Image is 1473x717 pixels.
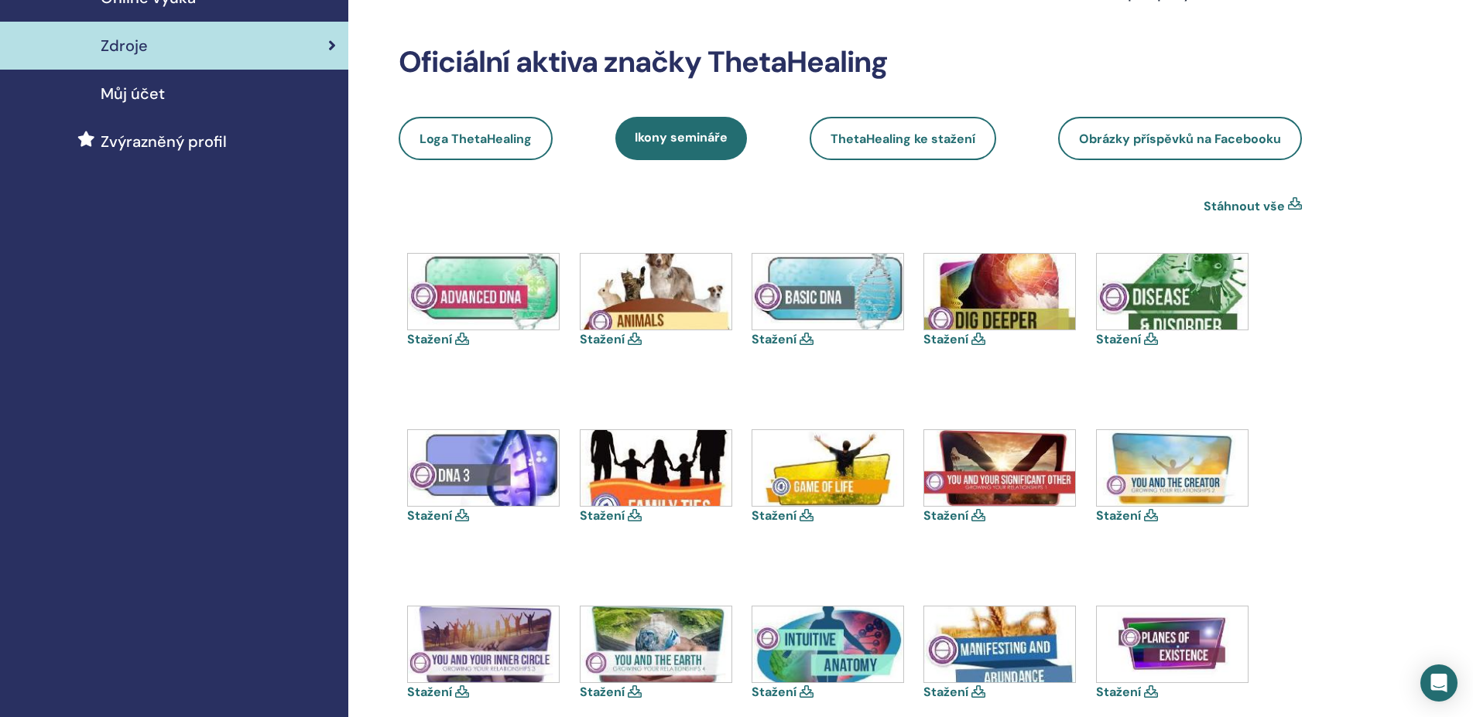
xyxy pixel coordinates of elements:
img: manifesting.jpg [924,606,1075,682]
a: Ikony semináře [615,117,747,160]
img: growing-your-relationship-2-you-and-the-creator.jpg [1097,430,1248,506]
img: family-ties.jpg [581,430,731,506]
span: Zvýrazněný profil [101,130,227,153]
div: Open Intercom Messenger [1420,664,1458,702]
a: Stažení [1096,331,1141,347]
img: game.jpg [752,430,903,506]
a: ThetaHealing ke stažení [810,117,996,160]
a: Stažení [580,331,625,347]
a: Stažení [407,331,452,347]
img: growing-your-relationship-1-you-and-your-significant-others.jpg [924,430,1075,506]
img: animal.jpg [581,254,731,329]
a: Stažení [923,331,968,347]
span: Obrázky příspěvků na Facebooku [1079,131,1281,147]
h2: Oficiální aktiva značky ThetaHealing [399,45,1302,80]
a: Stažení [923,507,968,524]
span: Můj účet [101,82,165,105]
span: Ikony semináře [635,129,728,145]
a: Stažení [923,684,968,700]
img: dna-3.jpg [408,430,559,506]
a: Stáhnout vše [1204,197,1285,216]
span: ThetaHealing ke stažení [831,131,975,147]
a: Loga ThetaHealing [399,117,553,160]
span: Loga ThetaHealing [420,131,532,147]
img: disease-and-disorder.jpg [1097,254,1248,329]
a: Stažení [752,507,796,524]
a: Stažení [752,684,796,700]
img: planes.jpg [1097,606,1248,682]
a: Stažení [1096,507,1141,524]
a: Stažení [407,507,452,524]
a: Stažení [407,684,452,700]
img: advanced.jpg [408,254,559,329]
img: growing-your-relationship-4-you-and-the-earth.jpg [581,606,731,682]
a: Stažení [752,331,796,347]
a: Stažení [580,507,625,524]
a: Obrázky příspěvků na Facebooku [1058,117,1302,160]
img: dig-deeper.jpg [924,254,1075,329]
a: Stažení [580,684,625,700]
img: growing-your-relationship-3-you-and-your-inner-circle.jpg [408,606,559,682]
a: Stažení [1096,684,1141,700]
span: Zdroje [101,34,148,57]
img: basic.jpg [752,254,903,329]
img: intuitive-anatomy.jpg [752,606,903,682]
